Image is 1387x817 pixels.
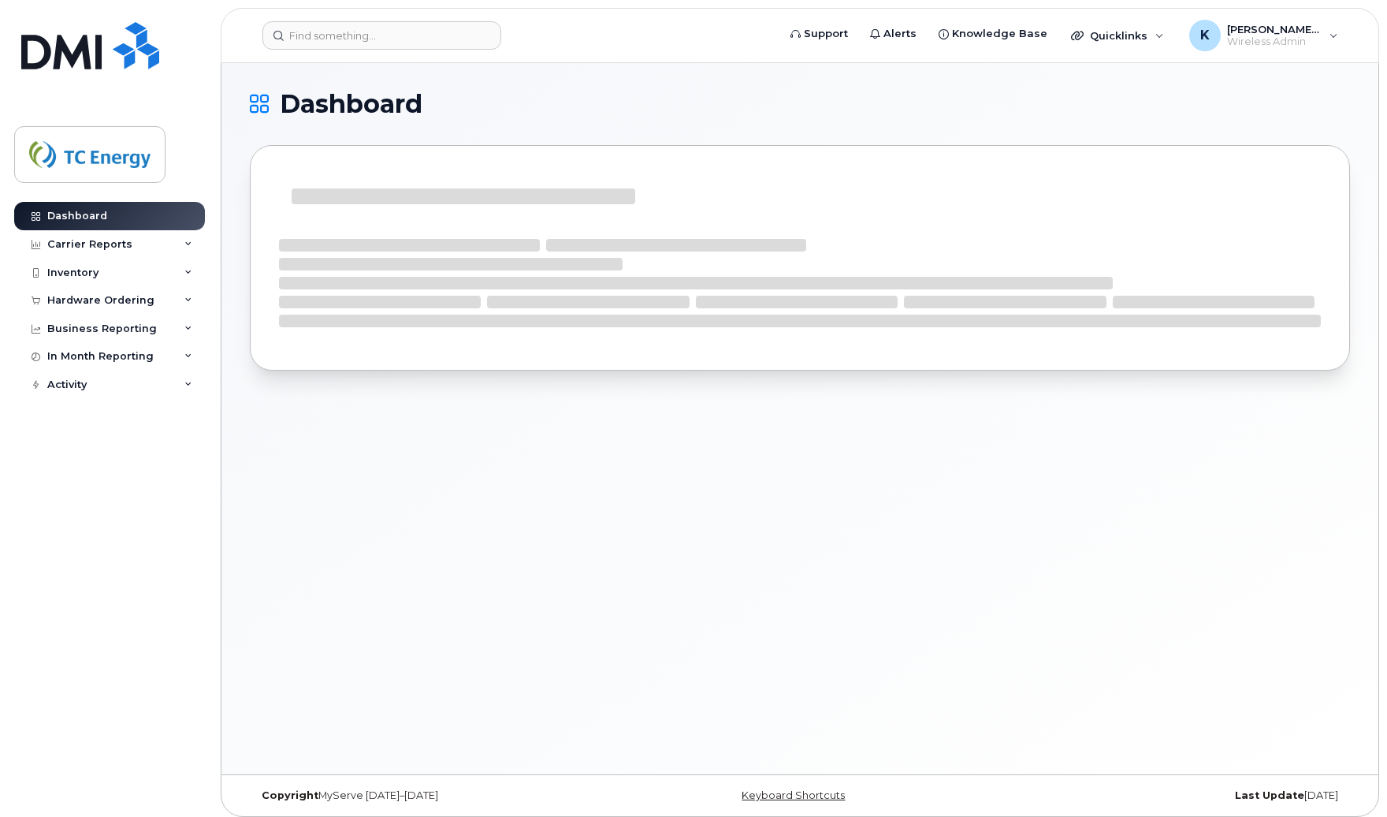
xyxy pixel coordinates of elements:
[280,92,422,116] span: Dashboard
[984,789,1350,802] div: [DATE]
[742,789,845,801] a: Keyboard Shortcuts
[250,789,616,802] div: MyServe [DATE]–[DATE]
[1235,789,1304,801] strong: Last Update
[262,789,318,801] strong: Copyright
